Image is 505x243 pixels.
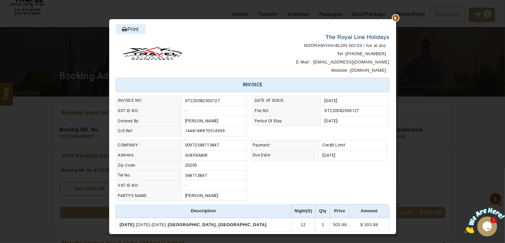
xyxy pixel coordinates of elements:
[136,222,150,227] span: [DATE]
[324,118,337,123] span: [DATE]
[326,34,389,40] span: The Royal Line Holidays
[251,150,319,161] td: Due Date:
[334,51,389,56] span: [PHONE_NUMBER]
[116,191,181,201] td: PARTY'S NAME:
[185,128,225,133] span: 144818##70514939
[185,108,186,113] span: -
[291,204,316,218] th: Night(s)
[322,142,345,147] span: Credit Limit
[301,43,390,48] span: NOORANIYAH-BLDG NO:03 / hor al anz
[364,222,378,227] span: 303.88
[360,222,363,227] span: $
[185,173,207,178] span: 548113847
[185,153,208,158] span: SHEFA'AMR
[300,222,305,227] span: 12
[116,96,181,106] td: INVOICE NO:
[116,204,291,218] th: Description
[116,181,181,191] td: VAT ID NO:
[296,60,312,64] b: E-Mail :
[322,153,335,158] span: [DATE]
[120,222,135,227] span: [DATE]
[185,142,219,147] span: 00972548113847
[185,193,218,198] span: [PERSON_NAME]
[330,204,349,218] th: price
[337,51,346,56] b: Tel :
[315,204,330,218] th: qty
[116,160,181,171] td: Zip Code:
[116,140,181,150] td: COMPANY:
[464,202,505,233] iframe: chat widget
[324,98,337,103] span: [DATE]
[253,116,321,126] td: Period Of Stay:
[116,126,181,136] td: O/S Ref:
[185,118,218,123] span: [PERSON_NAME]
[350,68,386,73] a: [DOMAIN_NAME]
[253,96,321,106] td: DATE OF ISSUE:
[181,181,247,191] td: -
[116,218,291,232] td: -
[313,60,390,64] a: [EMAIL_ADDRESS][DOMAIN_NAME]
[116,78,390,92] td: INVOICE
[185,98,220,103] span: XT220082500127
[116,116,181,126] td: Ordered By:
[152,222,166,227] span: [DATE]
[324,108,359,113] span: XT220082500127
[166,222,266,227] span: [GEOGRAPHIC_DATA], [GEOGRAPHIC_DATA]
[253,106,321,116] td: File NO:
[251,140,319,150] td: Payment:
[185,163,197,168] span: 20200
[116,24,145,34] a: Print
[116,171,181,181] td: Tel No:
[331,68,350,73] b: Website :
[324,118,339,123] span: -
[116,150,181,161] td: Address:
[349,204,389,218] th: amount
[333,222,347,227] span: 303.88
[322,222,325,227] span: 1
[116,106,181,116] td: GST ID NO:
